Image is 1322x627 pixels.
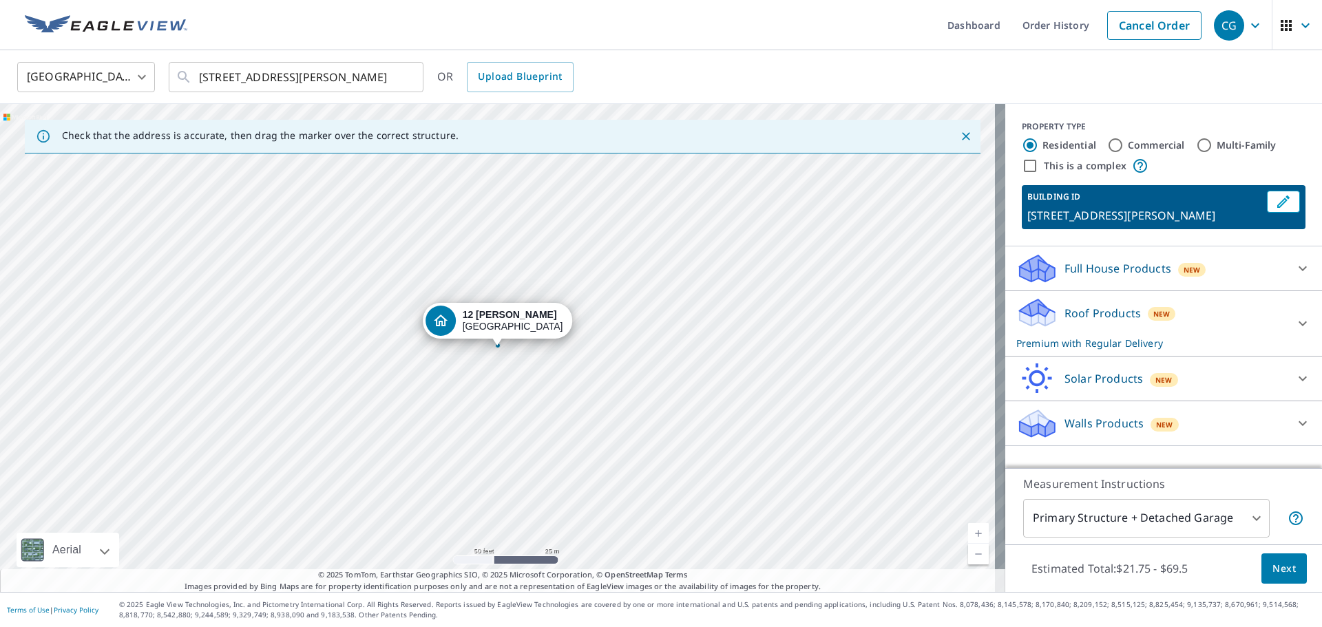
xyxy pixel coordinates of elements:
[463,309,557,320] strong: 12 [PERSON_NAME]
[1153,308,1171,319] span: New
[1044,159,1126,173] label: This is a complex
[423,303,573,346] div: Dropped pin, building 1, Residential property, 12 Kerry Pl Boynton Beach, FL 33426
[1023,499,1270,538] div: Primary Structure + Detached Garage
[1217,138,1277,152] label: Multi-Family
[7,606,98,614] p: |
[1020,553,1199,584] p: Estimated Total: $21.75 - $69.5
[463,309,563,332] div: [GEOGRAPHIC_DATA]
[1184,264,1201,275] span: New
[1027,207,1261,224] p: [STREET_ADDRESS][PERSON_NAME]
[1016,336,1286,350] p: Premium with Regular Delivery
[318,569,688,581] span: © 2025 TomTom, Earthstar Geographics SIO, © 2025 Microsoft Corporation, ©
[467,62,573,92] a: Upload Blueprint
[25,15,187,36] img: EV Logo
[1016,362,1311,395] div: Solar ProductsNew
[1128,138,1185,152] label: Commercial
[437,62,574,92] div: OR
[968,523,989,544] a: Current Level 19, Zoom In
[48,533,85,567] div: Aerial
[1156,419,1173,430] span: New
[1267,191,1300,213] button: Edit building 1
[1155,374,1173,385] span: New
[968,544,989,564] a: Current Level 19, Zoom Out
[7,605,50,615] a: Terms of Use
[17,58,155,96] div: [GEOGRAPHIC_DATA]
[1064,415,1144,432] p: Walls Products
[1016,252,1311,285] div: Full House ProductsNew
[1261,553,1307,584] button: Next
[54,605,98,615] a: Privacy Policy
[17,533,119,567] div: Aerial
[1042,138,1096,152] label: Residential
[605,569,662,580] a: OpenStreetMap
[1064,370,1143,387] p: Solar Products
[1064,260,1171,277] p: Full House Products
[62,129,459,142] p: Check that the address is accurate, then drag the marker over the correct structure.
[1272,560,1296,577] span: Next
[1016,407,1311,440] div: Walls ProductsNew
[1214,10,1244,41] div: CG
[1288,510,1304,527] span: Your report will include the primary structure and a detached garage if one exists.
[1027,191,1080,202] p: BUILDING ID
[478,68,562,85] span: Upload Blueprint
[1023,476,1304,492] p: Measurement Instructions
[957,127,975,145] button: Close
[1064,305,1141,321] p: Roof Products
[1022,120,1305,133] div: PROPERTY TYPE
[665,569,688,580] a: Terms
[119,599,1315,620] p: © 2025 Eagle View Technologies, Inc. and Pictometry International Corp. All Rights Reserved. Repo...
[1016,297,1311,350] div: Roof ProductsNewPremium with Regular Delivery
[1107,11,1202,40] a: Cancel Order
[199,58,395,96] input: Search by address or latitude-longitude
